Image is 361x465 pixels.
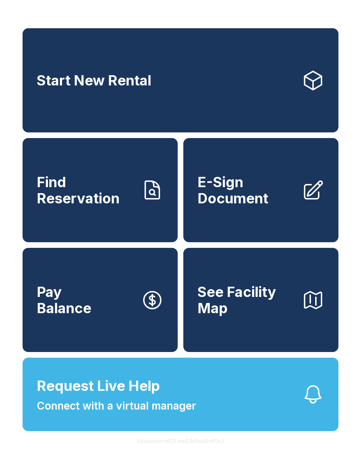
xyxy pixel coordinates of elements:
[23,358,338,431] button: Request Live HelpConnect with a virtual manager
[37,375,160,397] span: Request Live Help
[23,28,338,132] a: Start New Rental
[197,174,296,206] span: E-Sign Document
[37,398,196,414] span: Connect with a virtual manager
[131,431,230,451] button: VersionkrrefDLawElMlwz8nfSsJ
[197,284,296,316] span: See Facility Map
[183,138,338,242] a: E-Sign Document
[37,72,151,89] span: Start New Rental
[23,138,178,242] a: Find Reservation
[183,248,338,352] button: See Facility Map
[37,174,135,206] span: Find Reservation
[37,284,91,316] span: Pay Balance
[23,248,178,352] button: PayBalance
